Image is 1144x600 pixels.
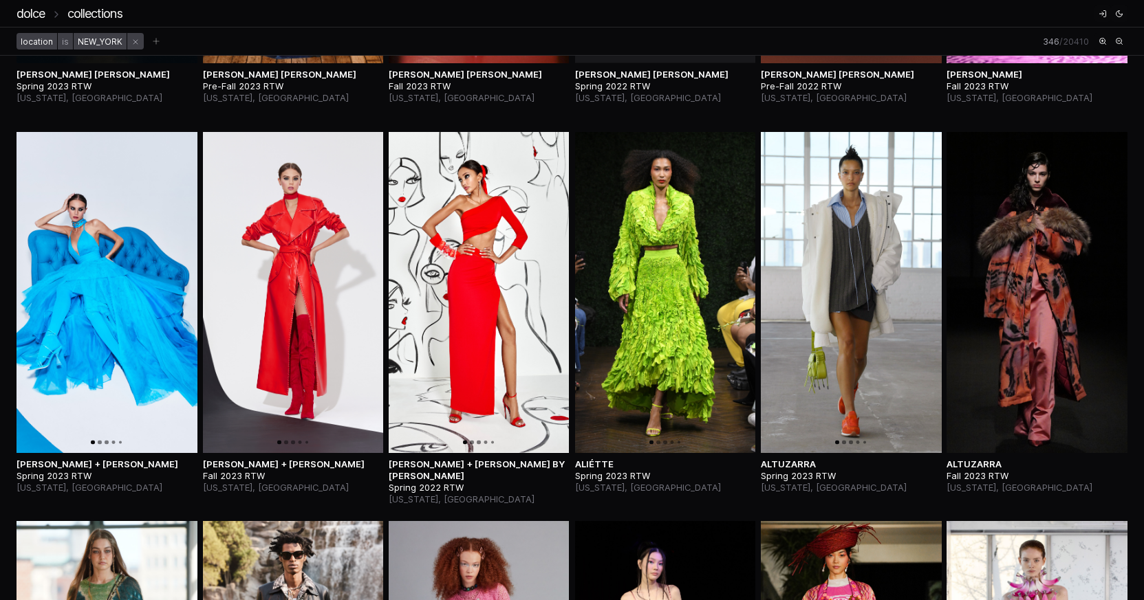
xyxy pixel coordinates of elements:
button: location [17,33,57,49]
p: [US_STATE], [GEOGRAPHIC_DATA] [203,91,384,103]
p: [US_STATE], [GEOGRAPHIC_DATA] [575,481,756,493]
a: DOLCE [17,6,45,21]
h3: Fall 2023 RTW [947,469,1127,481]
button: is [58,33,73,49]
h2: [PERSON_NAME] + [PERSON_NAME] [203,458,384,469]
p: [US_STATE], [GEOGRAPHIC_DATA] [761,91,942,103]
h2: [PERSON_NAME] [PERSON_NAME] [203,68,384,80]
p: [US_STATE], [GEOGRAPHIC_DATA] [947,481,1127,493]
p: [US_STATE], [GEOGRAPHIC_DATA] [17,481,197,493]
h3: Spring 2023 RTW [761,469,942,481]
a: [PERSON_NAME] + [PERSON_NAME]Fall 2023 RTW[US_STATE], [GEOGRAPHIC_DATA] [203,132,384,493]
button: Add filter [148,33,164,49]
p: [US_STATE], [GEOGRAPHIC_DATA] [389,493,570,504]
a: AliétteSpring 2023 RTW[US_STATE], [GEOGRAPHIC_DATA] [575,132,756,493]
div: 346 [1043,36,1089,47]
h2: [PERSON_NAME] [PERSON_NAME] [761,68,942,80]
h2: [PERSON_NAME] [PERSON_NAME] [17,68,197,80]
h2: Altuzarra [761,458,942,469]
h2: Altuzarra [947,458,1127,469]
h2: [PERSON_NAME] [947,68,1127,80]
p: [US_STATE], [GEOGRAPHIC_DATA] [389,91,570,103]
h3: Pre-Fall 2022 RTW [761,80,942,91]
a: AltuzarraFall 2023 RTW[US_STATE], [GEOGRAPHIC_DATA] [947,132,1127,493]
p: [US_STATE], [GEOGRAPHIC_DATA] [17,91,197,103]
p: [US_STATE], [GEOGRAPHIC_DATA] [761,481,942,493]
span: / 20410 [1059,36,1089,47]
h3: Fall 2023 RTW [203,469,384,481]
h3: Fall 2023 RTW [389,80,570,91]
a: Log in [1094,5,1111,22]
button: Zoom In [1094,33,1111,49]
h2: Aliétte [575,458,756,469]
a: collections [67,6,122,21]
p: [US_STATE], [GEOGRAPHIC_DATA] [575,91,756,103]
h2: [PERSON_NAME] + [PERSON_NAME] [17,458,197,469]
span: location [21,36,53,47]
h3: Spring 2022 RTW [575,80,756,91]
p: [US_STATE], [GEOGRAPHIC_DATA] [947,91,1127,103]
h2: [PERSON_NAME] + [PERSON_NAME] by [PERSON_NAME] [389,458,570,481]
span: NEW_YORK [78,36,122,47]
h2: [PERSON_NAME] [PERSON_NAME] [575,68,756,80]
a: [PERSON_NAME] + [PERSON_NAME] by [PERSON_NAME]Spring 2022 RTW[US_STATE], [GEOGRAPHIC_DATA] [389,132,570,505]
h3: Spring 2023 RTW [17,80,197,91]
button: Zoom Out [1111,33,1127,49]
h3: Spring 2023 RTW [575,469,756,481]
button: NEW_YORK [74,33,127,49]
h3: Spring 2022 RTW [389,481,570,493]
span: is [62,36,69,47]
h3: Spring 2023 RTW [17,469,197,481]
a: [PERSON_NAME] + [PERSON_NAME]Spring 2023 RTW[US_STATE], [GEOGRAPHIC_DATA] [17,132,197,493]
p: [US_STATE], [GEOGRAPHIC_DATA] [203,481,384,493]
h2: [PERSON_NAME] [PERSON_NAME] [389,68,570,80]
h3: Pre-Fall 2023 RTW [203,80,384,91]
button: Toggle theme [1111,5,1127,22]
h3: Fall 2023 RTW [947,80,1127,91]
a: AltuzarraSpring 2023 RTW[US_STATE], [GEOGRAPHIC_DATA] [761,132,942,493]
